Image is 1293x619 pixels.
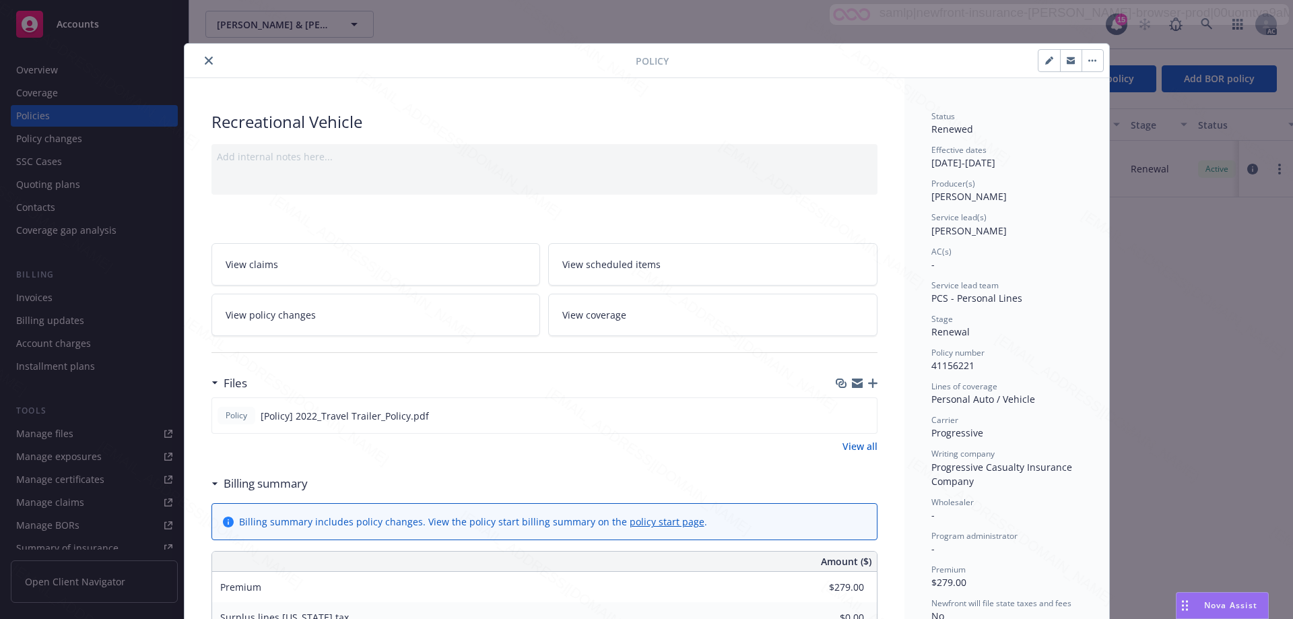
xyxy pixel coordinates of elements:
button: preview file [859,409,871,423]
span: Progressive Casualty Insurance Company [931,461,1075,488]
span: [Policy] 2022_Travel Trailer_Policy.pdf [261,409,429,423]
span: Effective dates [931,144,987,156]
a: View policy changes [211,294,541,336]
span: Renewal [931,325,970,338]
span: Amount ($) [821,554,871,568]
span: - [931,542,935,555]
div: Files [211,374,247,392]
span: Status [931,110,955,122]
div: Add internal notes here... [217,150,872,164]
span: Service lead(s) [931,211,987,223]
button: close [201,53,217,69]
div: Drag to move [1176,593,1193,618]
h3: Files [224,374,247,392]
span: Nova Assist [1204,599,1257,611]
span: - [931,509,935,521]
span: Carrier [931,414,958,426]
span: [PERSON_NAME] [931,190,1007,203]
span: Premium [220,581,261,593]
span: Writing company [931,448,995,459]
span: Lines of coverage [931,381,997,392]
span: Policy [223,410,250,422]
span: Wholesaler [931,496,974,508]
span: Policy [636,54,669,68]
span: Personal Auto / Vehicle [931,393,1035,405]
button: Nova Assist [1176,592,1269,619]
div: Billing summary [211,475,308,492]
span: PCS - Personal Lines [931,292,1022,304]
div: Recreational Vehicle [211,110,877,133]
span: Premium [931,564,966,575]
span: Renewed [931,123,973,135]
a: policy start page [630,515,704,528]
a: View scheduled items [548,243,877,286]
span: Newfront will file state taxes and fees [931,597,1071,609]
span: Policy number [931,347,985,358]
a: View claims [211,243,541,286]
button: download file [838,409,849,423]
span: Progressive [931,426,983,439]
span: View policy changes [226,308,316,322]
span: $279.00 [931,576,966,589]
a: View coverage [548,294,877,336]
span: Program administrator [931,530,1018,542]
span: Service lead team [931,280,999,291]
span: 41156221 [931,359,974,372]
span: Stage [931,313,953,325]
span: View coverage [562,308,626,322]
input: 0.00 [785,577,872,597]
h3: Billing summary [224,475,308,492]
span: Producer(s) [931,178,975,189]
span: View claims [226,257,278,271]
div: [DATE] - [DATE] [931,144,1082,170]
span: [PERSON_NAME] [931,224,1007,237]
div: Billing summary includes policy changes. View the policy start billing summary on the . [239,515,707,529]
span: AC(s) [931,246,952,257]
span: - [931,258,935,271]
span: View scheduled items [562,257,661,271]
a: View all [842,439,877,453]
